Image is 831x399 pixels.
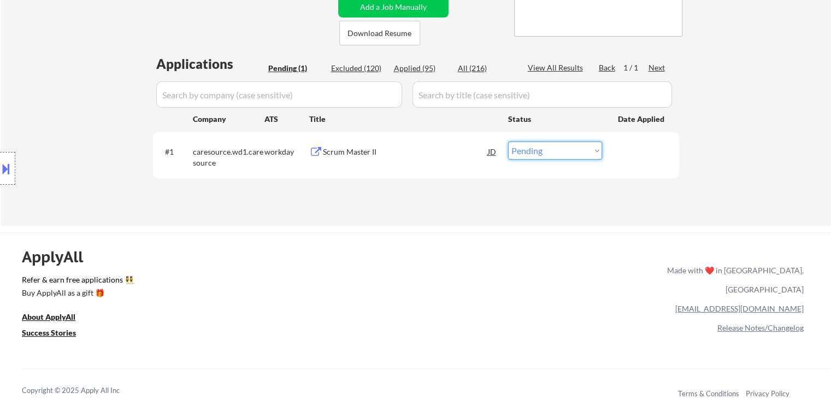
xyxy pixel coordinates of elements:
u: Success Stories [22,328,76,337]
div: Pending (1) [268,63,323,74]
div: Made with ❤️ in [GEOGRAPHIC_DATA], [GEOGRAPHIC_DATA] [663,261,804,299]
div: caresource.wd1.caresource [193,146,264,168]
u: About ApplyAll [22,312,75,321]
a: Terms & Conditions [678,389,739,398]
div: Scrum Master II [323,146,488,157]
div: All (216) [458,63,512,74]
div: Title [309,114,498,125]
div: Copyright © 2025 Apply All Inc [22,385,148,396]
div: workday [264,146,309,157]
button: Download Resume [339,21,420,45]
a: Privacy Policy [746,389,789,398]
a: [EMAIL_ADDRESS][DOMAIN_NAME] [675,304,804,313]
a: About ApplyAll [22,312,91,325]
a: Refer & earn free applications 👯‍♀️ [22,276,439,287]
div: 1 / 1 [623,62,649,73]
input: Search by title (case sensitive) [412,81,672,108]
div: Date Applied [618,114,666,125]
div: Applications [156,57,264,71]
div: Back [599,62,616,73]
a: Release Notes/Changelog [717,323,804,332]
div: Next [649,62,666,73]
input: Search by company (case sensitive) [156,81,402,108]
div: ATS [264,114,309,125]
div: Applied (95) [394,63,449,74]
div: Excluded (120) [331,63,386,74]
div: View All Results [528,62,586,73]
div: Company [193,114,264,125]
div: JD [487,142,498,161]
a: Success Stories [22,327,91,341]
a: Buy ApplyAll as a gift 🎁 [22,287,131,301]
div: Status [508,109,602,128]
div: Buy ApplyAll as a gift 🎁 [22,289,131,297]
